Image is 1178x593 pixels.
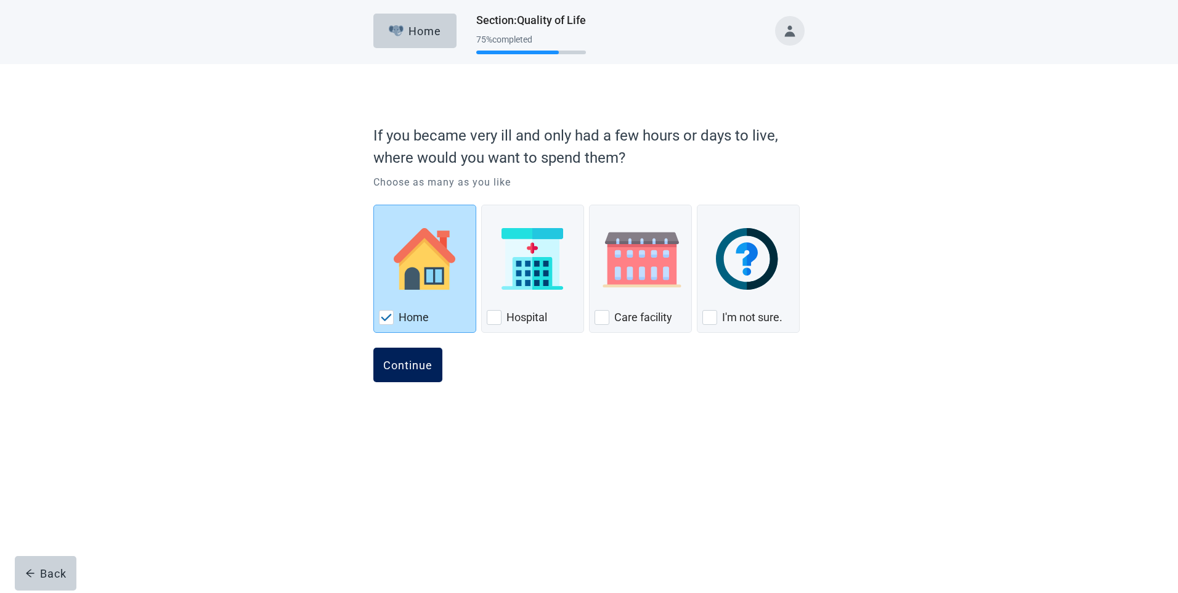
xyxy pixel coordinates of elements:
button: arrow-leftBack [15,556,76,591]
div: Progress section [476,30,586,60]
p: If you became very ill and only had a few hours or days to live, where would you want to spend them? [373,125,798,169]
div: Continue [383,359,433,371]
button: ElephantHome [373,14,457,48]
div: Back [25,567,67,579]
label: I'm not sure. [722,310,782,325]
label: Care facility [614,310,672,325]
span: arrow-left [25,568,35,578]
div: Care Facility, checkbox, not checked [589,205,692,333]
h1: Section : Quality of Life [476,12,586,29]
button: Continue [373,348,442,382]
img: Elephant [389,25,404,36]
button: Toggle account menu [775,16,805,46]
label: Hospital [506,310,547,325]
label: Home [399,310,429,325]
div: I'm not sure., checkbox, not checked [697,205,800,333]
div: Hospital, checkbox, not checked [481,205,584,333]
div: 75 % completed [476,35,586,44]
div: Home [389,25,442,37]
div: Home, checkbox, checked [373,205,476,333]
p: Choose as many as you like [373,175,805,190]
